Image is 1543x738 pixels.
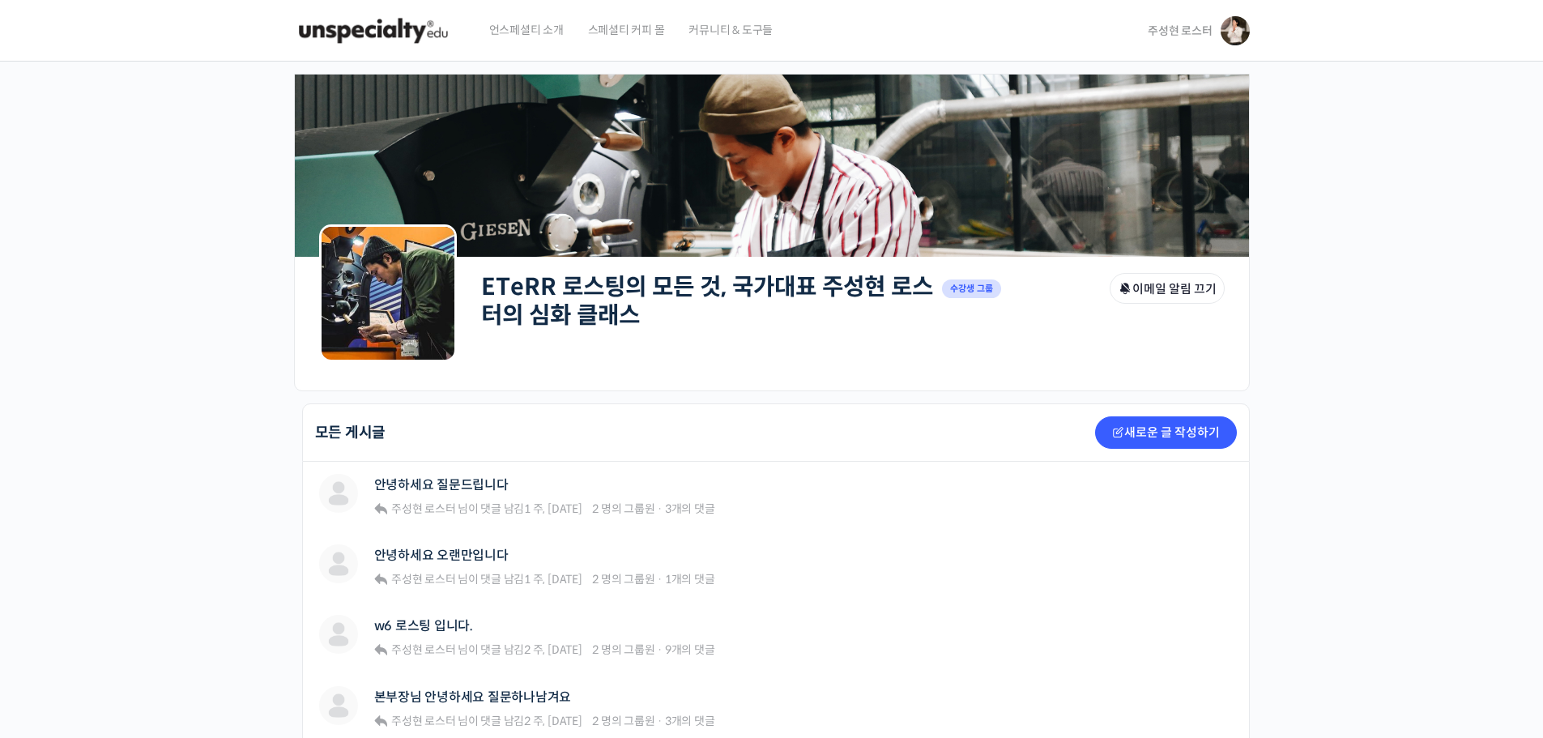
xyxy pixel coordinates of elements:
[592,501,654,516] span: 2 명의 그룹원
[665,714,715,728] span: 3개의 댓글
[657,642,663,657] span: ·
[657,714,663,728] span: ·
[389,642,582,657] span: 님이 댓글 남김
[389,501,455,516] a: 주성현 로스터
[665,642,715,657] span: 9개의 댓글
[524,501,582,516] a: 1 주, [DATE]
[665,572,715,587] span: 1개의 댓글
[389,714,455,728] a: 주성현 로스터
[1110,273,1225,304] button: 이메일 알림 끄기
[391,714,455,728] span: 주성현 로스터
[592,572,654,587] span: 2 명의 그룹원
[374,689,572,705] a: 본부장님 안녕하세요 질문하나남겨요
[657,572,663,587] span: ·
[391,642,455,657] span: 주성현 로스터
[391,501,455,516] span: 주성현 로스터
[524,572,582,587] a: 1 주, [DATE]
[389,642,455,657] a: 주성현 로스터
[524,714,582,728] a: 2 주, [DATE]
[481,272,933,330] a: ETeRR 로스팅의 모든 것, 국가대표 주성현 로스터의 심화 클래스
[374,618,473,633] a: w6 로스팅 입니다.
[524,642,582,657] a: 2 주, [DATE]
[657,501,663,516] span: ·
[389,572,455,587] a: 주성현 로스터
[665,501,715,516] span: 3개의 댓글
[319,224,457,362] img: Group logo of ETeRR 로스팅의 모든 것, 국가대표 주성현 로스터의 심화 클래스
[389,572,582,587] span: 님이 댓글 남김
[1148,23,1212,38] span: 주성현 로스터
[592,714,654,728] span: 2 명의 그룹원
[391,572,455,587] span: 주성현 로스터
[374,548,509,563] a: 안녕하세요 오랜만입니다
[315,425,386,440] h2: 모든 게시글
[374,477,509,493] a: 안녕하세요 질문드립니다
[942,279,1002,298] span: 수강생 그룹
[592,642,654,657] span: 2 명의 그룹원
[389,714,582,728] span: 님이 댓글 남김
[1095,416,1237,449] a: 새로운 글 작성하기
[389,501,582,516] span: 님이 댓글 남김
